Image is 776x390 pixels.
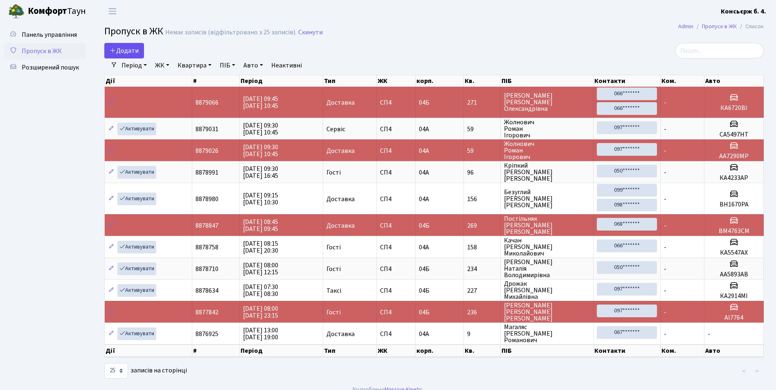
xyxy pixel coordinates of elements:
[380,287,412,294] span: СП4
[240,75,323,87] th: Період
[380,266,412,272] span: СП4
[104,363,187,379] label: записів на сторінці
[196,286,218,295] span: 8878634
[708,271,760,278] h5: АА5893АВ
[678,22,693,31] a: Admin
[416,345,464,357] th: корп.
[196,168,218,177] span: 8878991
[326,331,355,337] span: Доставка
[174,58,215,72] a: Квартира
[104,43,144,58] a: Додати
[664,308,666,317] span: -
[661,345,704,357] th: Ком.
[419,221,430,230] span: 04Б
[110,46,139,55] span: Додати
[243,191,278,207] span: [DATE] 09:15 [DATE] 10:30
[380,309,412,316] span: СП4
[664,168,666,177] span: -
[22,63,79,72] span: Розширений пошук
[326,222,355,229] span: Доставка
[467,148,497,154] span: 59
[4,27,86,43] a: Панель управління
[117,327,156,340] a: Активувати
[117,123,156,135] a: Активувати
[464,75,501,87] th: Кв.
[192,345,240,357] th: #
[28,4,67,18] b: Комфорт
[664,125,666,134] span: -
[326,148,355,154] span: Доставка
[664,146,666,155] span: -
[464,345,501,357] th: Кв.
[380,148,412,154] span: СП4
[323,75,377,87] th: Тип
[196,221,218,230] span: 8878847
[704,345,764,357] th: Авто
[243,121,278,137] span: [DATE] 09:30 [DATE] 10:45
[8,3,25,20] img: logo.png
[721,7,766,16] b: Консьєрж б. 4.
[504,189,590,208] span: Безуглий [PERSON_NAME] [PERSON_NAME]
[467,244,497,251] span: 158
[4,43,86,59] a: Пропуск в ЖК
[196,98,218,107] span: 8879066
[243,143,278,159] span: [DATE] 09:30 [DATE] 10:45
[243,261,278,277] span: [DATE] 08:00 [DATE] 12:15
[501,345,594,357] th: ПІБ
[504,280,590,300] span: Дрожак [PERSON_NAME] Михайлівна
[117,284,156,297] a: Активувати
[326,99,355,106] span: Доставка
[419,195,429,204] span: 04А
[467,287,497,294] span: 227
[661,75,704,87] th: Ком.
[196,308,218,317] span: 8877842
[708,227,760,235] h5: ВМ4763СМ
[501,75,594,87] th: ПІБ
[377,345,416,357] th: ЖК
[326,126,345,132] span: Сервіс
[708,249,760,257] h5: КА5547АХ
[380,196,412,202] span: СП4
[380,169,412,176] span: СП4
[117,166,156,179] a: Активувати
[664,243,666,252] span: -
[419,168,429,177] span: 04А
[708,104,760,112] h5: КА6720ВІ
[196,146,218,155] span: 8879026
[152,58,173,72] a: ЖК
[419,286,430,295] span: 04Б
[467,331,497,337] span: 9
[664,221,666,230] span: -
[326,309,341,316] span: Гості
[467,266,497,272] span: 234
[240,58,266,72] a: Авто
[102,4,123,18] button: Переключити навігацію
[419,243,429,252] span: 04А
[243,304,278,320] span: [DATE] 08:00 [DATE] 23:15
[708,329,710,338] span: -
[192,75,240,87] th: #
[323,345,377,357] th: Тип
[326,266,341,272] span: Гості
[467,222,497,229] span: 269
[664,195,666,204] span: -
[117,241,156,253] a: Активувати
[666,18,776,35] nav: breadcrumb
[419,98,430,107] span: 04Б
[243,239,278,255] span: [DATE] 08:15 [DATE] 20:30
[708,152,760,160] h5: AA7290MP
[708,314,760,322] h5: AI7764
[105,345,192,357] th: Дії
[664,98,666,107] span: -
[326,196,355,202] span: Доставка
[196,329,218,338] span: 8876925
[419,329,429,338] span: 04А
[504,119,590,139] span: Жолнович Роман Ігорович
[117,193,156,205] a: Активувати
[504,324,590,343] span: Магаляс [PERSON_NAME] Романович
[105,75,192,87] th: Дії
[298,29,323,36] a: Скинути
[594,75,661,87] th: Контакти
[704,75,764,87] th: Авто
[377,75,416,87] th: ЖК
